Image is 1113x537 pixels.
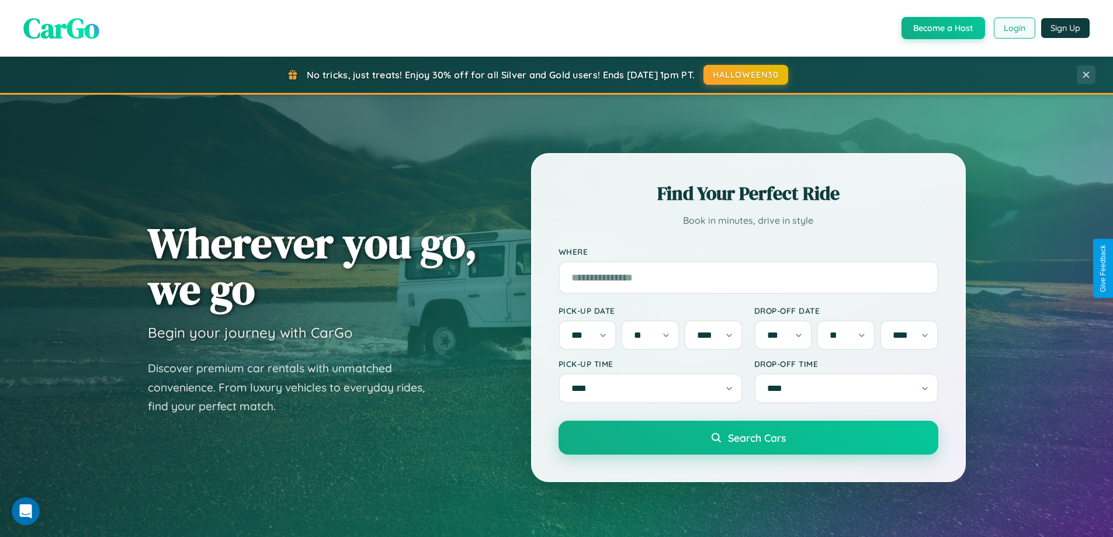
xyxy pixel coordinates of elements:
[148,220,477,312] h1: Wherever you go, we go
[307,69,695,81] span: No tricks, just treats! Enjoy 30% off for all Silver and Gold users! Ends [DATE] 1pm PT.
[559,212,938,229] p: Book in minutes, drive in style
[559,247,938,257] label: Where
[754,306,938,316] label: Drop-off Date
[754,359,938,369] label: Drop-off Time
[559,181,938,206] h2: Find Your Perfect Ride
[1041,18,1090,38] button: Sign Up
[23,9,99,47] span: CarGo
[148,359,440,416] p: Discover premium car rentals with unmatched convenience. From luxury vehicles to everyday rides, ...
[559,306,743,316] label: Pick-up Date
[728,431,786,444] span: Search Cars
[148,324,353,341] h3: Begin your journey with CarGo
[994,18,1035,39] button: Login
[559,421,938,455] button: Search Cars
[1099,245,1107,292] div: Give Feedback
[703,65,788,85] button: HALLOWEEN30
[559,359,743,369] label: Pick-up Time
[12,497,40,525] iframe: Intercom live chat
[902,17,985,39] button: Become a Host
